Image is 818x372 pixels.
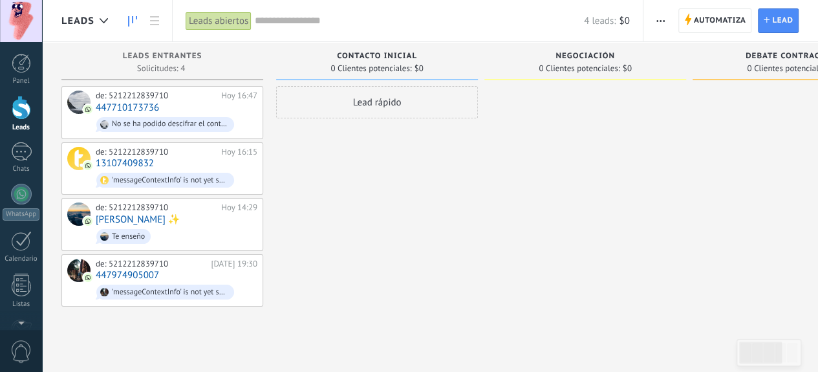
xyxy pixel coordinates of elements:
div: Te enseño [112,232,145,241]
div: Leads Entrantes [68,52,257,63]
div: WhatsApp [3,208,39,221]
img: com.amocrm.amocrmwa.svg [83,105,92,114]
a: [PERSON_NAME] ✨ [96,214,180,225]
span: Leads [61,15,94,27]
div: 13107409832 [67,147,91,170]
div: Leads [3,124,40,132]
span: $0 [414,65,424,72]
a: 447974905007 [96,270,159,281]
div: Hoy 14:29 [221,202,257,213]
div: Negociación [491,52,680,63]
div: de: 5212212839710 [96,91,217,101]
div: de: 5212212839710 [96,259,206,269]
div: Panel [3,77,40,85]
span: Leads Entrantes [123,52,202,61]
div: [DATE] 19:30 [211,259,257,269]
a: Lead [758,8,799,33]
a: 13107409832 [96,158,154,169]
div: Contacto inicial [283,52,471,63]
a: 447710173736 [96,102,159,113]
a: Leads [122,8,144,34]
div: 'messageContextInfo' is not yet supported. Use your device to view this message. [112,176,228,185]
span: Automatiza [694,9,746,32]
div: Listas [3,300,40,309]
span: $0 [619,15,629,27]
span: 0 Clientes potenciales: [539,65,619,72]
div: 447710173736 [67,91,91,114]
span: Negociación [555,52,615,61]
div: Hoy 16:47 [221,91,257,101]
span: 4 leads: [584,15,616,27]
div: de: 5212212839710 [96,147,217,157]
div: 'messageContextInfo' is not yet supported. Use your device to view this message. [112,288,228,297]
a: Lista [144,8,166,34]
img: com.amocrm.amocrmwa.svg [83,161,92,170]
span: 0 Clientes potenciales: [330,65,411,72]
span: Contacto inicial [337,52,417,61]
img: com.amocrm.amocrmwa.svg [83,273,92,282]
div: Calendario [3,255,40,263]
span: $0 [623,65,632,72]
div: Chats [3,165,40,173]
div: de: 5212212839710 [96,202,217,213]
div: 447974905007 [67,259,91,282]
span: Lead [772,9,793,32]
div: Hoy 16:15 [221,147,257,157]
div: Leads abiertos [186,12,252,30]
span: Solicitudes: 4 [137,65,185,72]
button: Más [651,8,670,33]
img: com.amocrm.amocrmwa.svg [83,217,92,226]
div: Aarón ✨ [67,202,91,226]
a: Automatiza [678,8,752,33]
div: Lead rápido [276,86,478,118]
div: No se ha podido descifrar el contenido del mensaje. El mensaje no puede leerse aquí. Por favor, v... [112,120,228,129]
